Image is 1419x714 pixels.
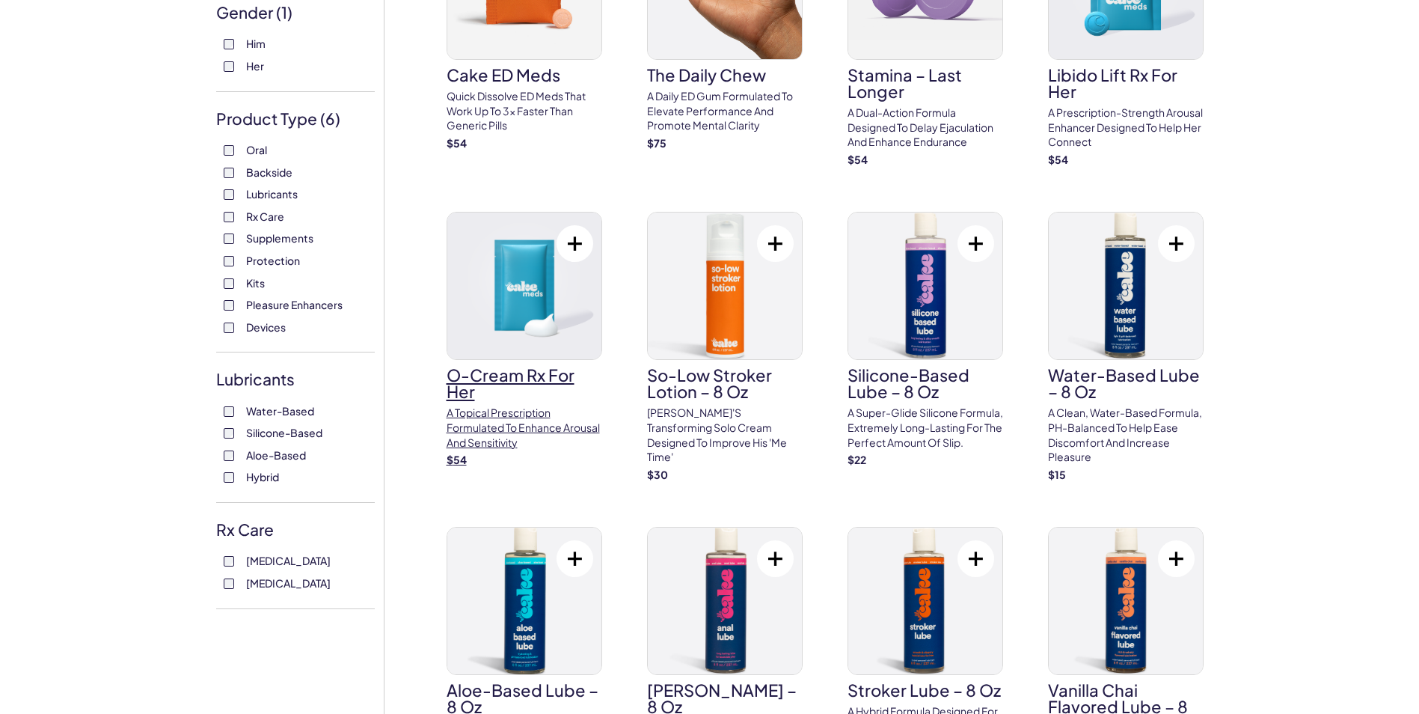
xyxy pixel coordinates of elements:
[848,682,1003,698] h3: Stroker Lube – 8 oz
[246,184,298,204] span: Lubricants
[246,573,331,593] span: [MEDICAL_DATA]
[224,428,234,439] input: Silicone-Based
[246,423,322,442] span: Silicone-Based
[224,278,234,289] input: Kits
[447,89,602,133] p: Quick dissolve ED Meds that work up to 3x faster than generic pills
[848,213,1002,359] img: Silicone-Based Lube – 8 oz
[1048,212,1204,482] a: Water-Based Lube – 8 ozWater-Based Lube – 8 ozA clean, water-based formula, pH-balanced to help e...
[447,67,602,83] h3: Cake ED Meds
[647,367,803,400] h3: So-Low Stroker Lotion – 8 oz
[246,251,300,270] span: Protection
[1048,153,1068,166] strong: $ 54
[848,453,866,466] strong: $ 22
[224,256,234,266] input: Protection
[224,212,234,222] input: Rx Care
[224,451,234,461] input: Aloe-Based
[224,39,234,49] input: Him
[848,367,1003,400] h3: Silicone-Based Lube – 8 oz
[647,468,668,481] strong: $ 30
[647,136,666,150] strong: $ 75
[647,406,803,464] p: [PERSON_NAME]'s transforming solo cream designed to improve his 'me time'
[224,406,234,417] input: Water-Based
[848,212,1003,467] a: Silicone-Based Lube – 8 ozSilicone-Based Lube – 8 ozA super-glide silicone formula, extremely lon...
[848,528,1002,674] img: Stroker Lube – 8 oz
[246,140,267,159] span: Oral
[224,300,234,311] input: Pleasure Enhancers
[246,317,286,337] span: Devices
[246,34,266,53] span: Him
[447,212,602,467] a: O-Cream Rx for HerO-Cream Rx for HerA topical prescription formulated to enhance arousal and sens...
[246,228,313,248] span: Supplements
[447,406,602,450] p: A topical prescription formulated to enhance arousal and sensitivity
[447,453,467,466] strong: $ 54
[447,528,601,674] img: Aloe-Based Lube – 8 oz
[246,551,331,570] span: [MEDICAL_DATA]
[1048,106,1204,150] p: A prescription-strength arousal enhancer designed to help her connect
[224,145,234,156] input: Oral
[648,528,802,674] img: Anal Lube – 8 oz
[246,162,292,182] span: Backside
[224,234,234,244] input: Supplements
[246,273,265,293] span: Kits
[1048,406,1204,464] p: A clean, water-based formula, pH-balanced to help ease discomfort and increase pleasure
[848,106,1003,150] p: A dual-action formula designed to delay ejaculation and enhance endurance
[246,401,314,421] span: Water-Based
[1049,213,1203,359] img: Water-Based Lube – 8 oz
[1048,468,1066,481] strong: $ 15
[246,295,343,314] span: Pleasure Enhancers
[224,472,234,483] input: Hybrid
[447,367,602,400] h3: O-Cream Rx for Her
[224,579,234,589] input: [MEDICAL_DATA]
[1048,367,1204,400] h3: Water-Based Lube – 8 oz
[848,406,1003,450] p: A super-glide silicone formula, extremely long-lasting for the perfect amount of slip.
[848,153,868,166] strong: $ 54
[246,56,264,76] span: Her
[224,61,234,72] input: Her
[224,556,234,567] input: [MEDICAL_DATA]
[1048,67,1204,100] h3: Libido Lift Rx For Her
[648,213,802,359] img: So-Low Stroker Lotion – 8 oz
[224,323,234,333] input: Devices
[224,168,234,178] input: Backside
[246,207,284,226] span: Rx Care
[1049,528,1203,674] img: Vanilla Chai Flavored Lube – 8 oz
[447,136,467,150] strong: $ 54
[647,67,803,83] h3: The Daily Chew
[246,467,279,486] span: Hybrid
[246,445,306,465] span: Aloe-Based
[647,89,803,133] p: A Daily ED Gum Formulated To Elevate Performance And Promote Mental Clarity
[224,189,234,200] input: Lubricants
[647,212,803,482] a: So-Low Stroker Lotion – 8 ozSo-Low Stroker Lotion – 8 oz[PERSON_NAME]'s transforming solo cream d...
[848,67,1003,100] h3: Stamina – Last Longer
[447,213,601,359] img: O-Cream Rx for Her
